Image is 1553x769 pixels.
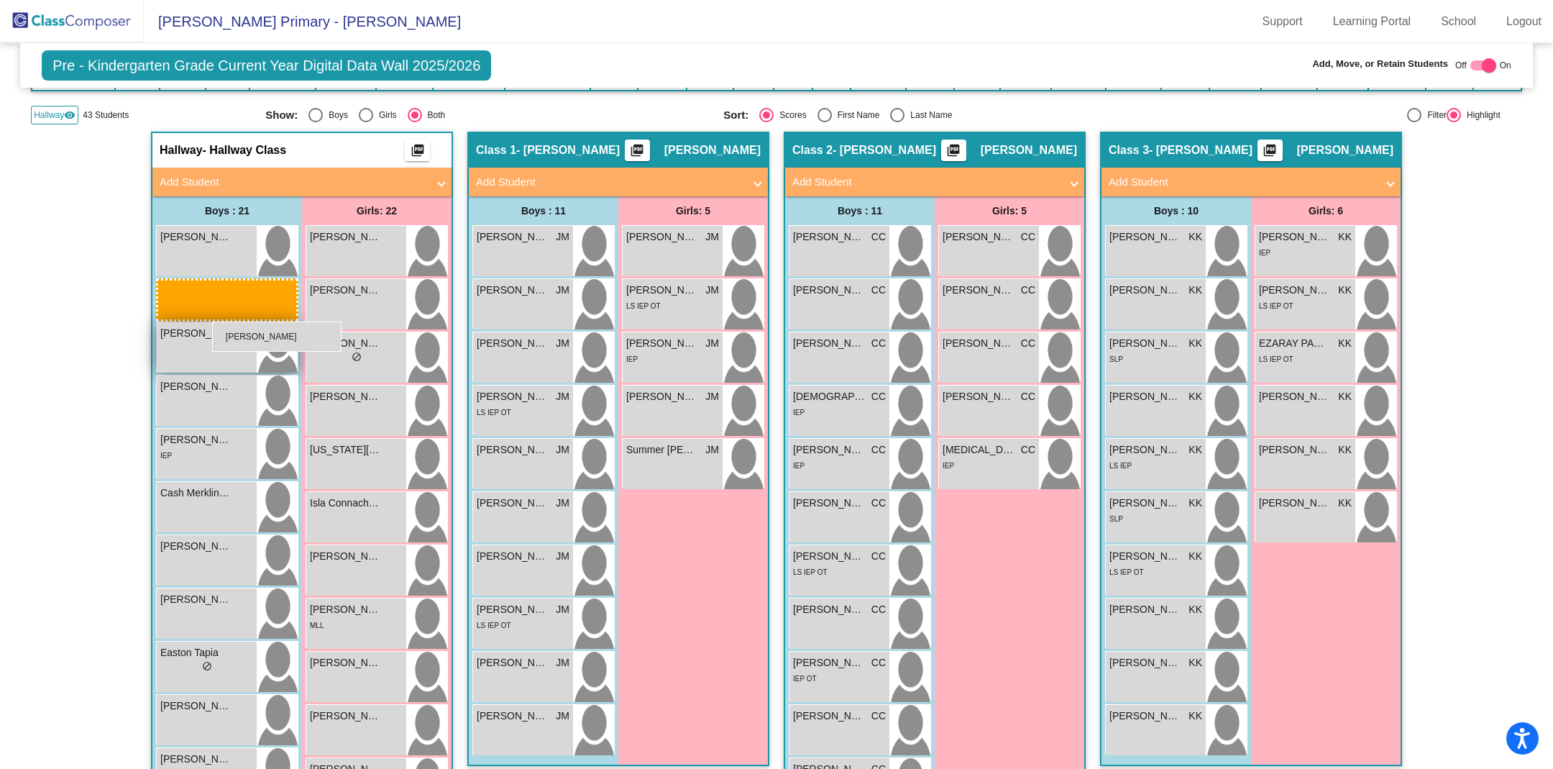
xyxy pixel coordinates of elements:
[785,168,1084,196] mat-expansion-panel-header: Add Student
[1259,389,1331,404] span: [PERSON_NAME]
[144,10,461,33] span: [PERSON_NAME] Primary - [PERSON_NAME]
[774,109,806,122] div: Scores
[943,389,1014,404] span: [PERSON_NAME]
[310,709,382,724] span: [PERSON_NAME]
[1101,196,1251,225] div: Boys : 10
[871,709,886,724] span: CC
[556,389,569,404] span: JM
[871,602,886,617] span: CC
[1188,549,1202,564] span: KK
[723,108,1171,122] mat-radio-group: Select an option
[1109,355,1123,363] span: SLP
[160,539,232,554] span: [PERSON_NAME]
[556,709,569,724] span: JM
[1188,602,1202,617] span: KK
[1109,389,1181,404] span: [PERSON_NAME]
[705,336,719,351] span: JM
[1338,389,1352,404] span: KK
[1338,229,1352,245] span: KK
[310,655,382,670] span: [PERSON_NAME]
[793,229,865,245] span: [PERSON_NAME]
[556,442,569,458] span: JM
[1338,496,1352,511] span: KK
[626,302,661,310] span: LS IEP OT
[202,661,212,671] span: do_not_disturb_alt
[152,168,452,196] mat-expansion-panel-header: Add Student
[203,143,287,158] span: - Hallway Class
[793,675,817,683] span: IEP OT
[793,496,865,511] span: [PERSON_NAME]
[1109,515,1123,523] span: SLP
[871,229,886,245] span: CC
[1455,59,1467,72] span: Off
[152,196,302,225] div: Boys : 21
[477,229,549,245] span: [PERSON_NAME]
[618,196,768,225] div: Girls: 5
[935,196,1084,225] div: Girls: 5
[1188,389,1202,404] span: KK
[310,389,382,404] span: [PERSON_NAME]
[625,140,650,161] button: Print Students Details
[1297,143,1393,158] span: [PERSON_NAME]
[1101,168,1401,196] mat-expansion-panel-header: Add Student
[160,486,232,501] span: Cash Merklinghaus
[1021,336,1035,351] span: CC
[1259,496,1331,511] span: [PERSON_NAME]
[469,168,768,196] mat-expansion-panel-header: Add Student
[302,196,452,225] div: Girls: 22
[941,140,966,161] button: Print Students Details
[1259,283,1331,298] span: [PERSON_NAME]
[871,442,886,458] span: CC
[1261,143,1278,163] mat-icon: picture_as_pdf
[160,174,427,191] mat-panel-title: Add Student
[477,709,549,724] span: [PERSON_NAME]
[1109,462,1132,470] span: LS IEP
[469,196,618,225] div: Boys : 11
[310,229,382,245] span: [PERSON_NAME]
[705,283,719,298] span: JM
[871,549,886,564] span: CC
[1188,229,1202,245] span: KK
[981,143,1077,158] span: [PERSON_NAME]
[160,379,232,394] span: [PERSON_NAME]
[793,283,865,298] span: [PERSON_NAME]
[422,109,446,122] div: Both
[477,622,511,629] span: LS IEP OT
[833,143,936,158] span: - [PERSON_NAME]
[477,549,549,564] span: [PERSON_NAME]
[626,442,698,458] span: Summer [PERSON_NAME]
[477,496,549,511] span: [PERSON_NAME]
[705,442,719,458] span: JM
[1109,709,1181,724] span: [PERSON_NAME]
[477,602,549,617] span: [PERSON_NAME]
[904,109,952,122] div: Last Name
[1259,229,1331,245] span: [PERSON_NAME]
[265,108,713,122] mat-radio-group: Select an option
[664,143,761,158] span: [PERSON_NAME]
[477,409,511,417] span: LS IEP OT
[1109,602,1181,617] span: [PERSON_NAME]
[1338,336,1352,351] span: KK
[310,549,382,564] span: [PERSON_NAME]
[34,109,64,122] span: Hallway
[1021,442,1035,458] span: CC
[785,196,935,225] div: Boys : 11
[160,592,232,607] span: [PERSON_NAME]
[793,336,865,351] span: [PERSON_NAME] [PERSON_NAME]
[1021,389,1035,404] span: CC
[477,283,549,298] span: [PERSON_NAME]
[160,645,232,660] span: Easton Tapia
[1021,283,1035,298] span: CC
[310,622,324,629] span: MLL
[310,602,382,617] span: [PERSON_NAME]
[476,143,516,158] span: Class 1
[1149,143,1252,158] span: - [PERSON_NAME]
[628,143,646,163] mat-icon: picture_as_pdf
[793,602,865,617] span: [PERSON_NAME]
[556,229,569,245] span: JM
[1109,496,1181,511] span: [PERSON_NAME]
[1188,283,1202,298] span: KK
[793,549,865,564] span: [PERSON_NAME]
[556,549,569,564] span: JM
[1259,442,1331,458] span: [PERSON_NAME]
